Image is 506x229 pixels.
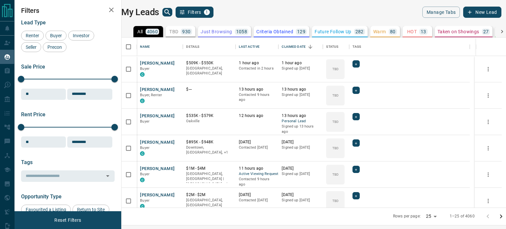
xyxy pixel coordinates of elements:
[483,170,493,180] button: more
[450,214,475,219] p: 1–25 of 4060
[422,7,460,18] button: Manage Tabs
[239,145,275,150] p: Contacted [DATE]
[463,7,501,18] button: New Lead
[103,171,112,181] button: Open
[186,166,232,171] p: $1M - $4M
[68,31,94,41] div: Investor
[21,7,115,14] h2: Filters
[21,31,44,41] div: Renter
[43,42,67,52] div: Precon
[282,66,320,71] p: Signed up [DATE]
[23,33,42,38] span: Renter
[239,87,275,92] p: 13 hours ago
[140,198,150,203] span: Buyer
[169,29,178,34] p: TBD
[186,192,232,198] p: $2M - $2M
[352,166,359,173] div: +
[315,29,351,34] p: Future Follow Up
[140,192,175,198] button: [PERSON_NAME]
[332,93,339,98] p: TBD
[140,38,150,56] div: Name
[282,192,320,198] p: [DATE]
[186,113,232,119] p: $535K - $579K
[483,117,493,127] button: more
[23,44,39,50] span: Seller
[182,29,190,34] p: 930
[239,198,275,203] p: Contacted [DATE]
[282,198,320,203] p: Signed up [DATE]
[352,192,359,199] div: +
[140,72,145,77] div: condos.ca
[278,38,323,56] div: Claimed Date
[140,87,175,93] button: [PERSON_NAME]
[352,60,359,68] div: +
[48,33,64,38] span: Buyer
[239,139,275,145] p: [DATE]
[352,38,361,56] div: Tags
[483,64,493,74] button: more
[21,42,41,52] div: Seller
[326,38,338,56] div: Status
[147,29,158,34] p: 4060
[239,38,259,56] div: Last Active
[282,60,320,66] p: 1 hour ago
[483,143,493,153] button: more
[205,10,209,14] span: 1
[186,66,232,76] p: [GEOGRAPHIC_DATA], [GEOGRAPHIC_DATA]
[239,192,275,198] p: [DATE]
[437,29,479,34] p: Taken on Showings
[45,44,64,50] span: Precon
[282,113,320,119] p: 13 hours ago
[349,38,470,56] div: Tags
[140,166,175,172] button: [PERSON_NAME]
[140,139,175,146] button: [PERSON_NAME]
[239,166,275,171] p: 11 hours ago
[332,198,339,203] p: TBD
[355,166,357,173] span: +
[355,61,357,67] span: +
[373,29,386,34] p: Warm
[186,145,232,155] p: Toronto
[72,205,109,215] div: Return to Site
[140,67,150,71] span: Buyer
[21,64,45,70] span: Sale Price
[186,38,199,56] div: Details
[239,177,275,187] p: Contacted 9 hours ago
[162,8,172,16] button: search button
[483,196,493,206] button: more
[239,92,275,102] p: Contacted 9 hours ago
[239,113,275,119] p: 12 hours ago
[21,193,62,200] span: Opportunity Type
[332,119,339,124] p: TBD
[45,31,67,41] div: Buyer
[323,38,349,56] div: Status
[239,66,275,71] p: Contacted in 2 hours
[186,60,232,66] p: $509K - $550K
[352,87,359,94] div: +
[332,67,339,72] p: TBD
[186,139,232,145] p: $895K - $948K
[140,113,175,119] button: [PERSON_NAME]
[282,119,320,124] span: Personal Lead
[282,166,320,171] p: [DATE]
[282,124,320,134] p: Signed up 13 hours ago
[140,119,150,124] span: Buyer
[140,204,145,209] div: condos.ca
[140,172,150,176] span: Buyer
[140,60,175,67] button: [PERSON_NAME]
[186,171,232,187] p: Toronto
[282,87,320,92] p: 13 hours ago
[183,38,236,56] div: Details
[21,159,33,165] span: Tags
[140,146,150,150] span: Buyer
[297,29,305,34] p: 129
[23,207,69,212] span: Favourited a Listing
[306,42,315,51] button: Sort
[201,29,232,34] p: Just Browsing
[423,212,439,221] div: 25
[256,29,293,34] p: Criteria Obtained
[21,111,45,118] span: Rent Price
[390,29,396,34] p: 80
[140,99,145,103] div: condos.ca
[355,140,357,146] span: +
